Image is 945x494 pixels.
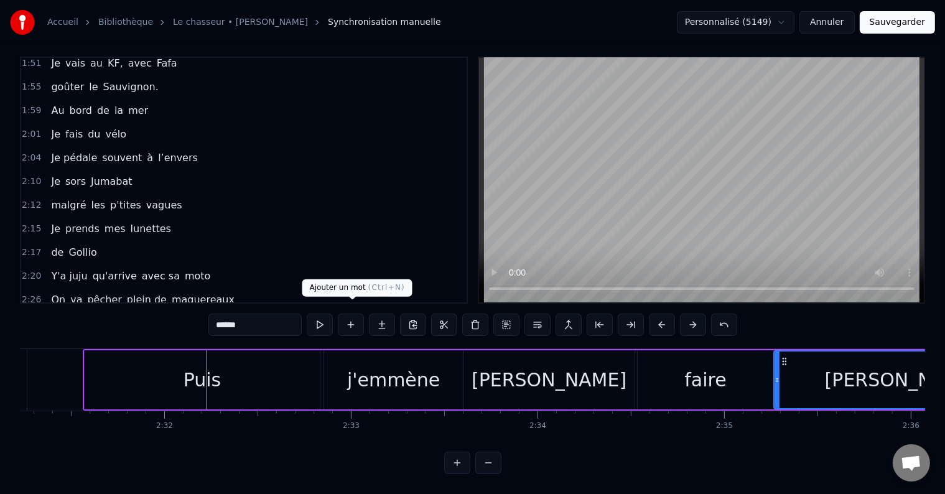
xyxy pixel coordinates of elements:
span: KF, [106,56,124,70]
span: plein de [126,292,168,307]
span: l’envers [157,151,199,165]
div: 2:34 [529,421,546,431]
span: 1:51 [22,57,41,70]
span: 2:15 [22,223,41,235]
div: 2:35 [716,421,733,431]
span: sors [64,174,87,189]
img: youka [10,10,35,35]
span: au [89,56,104,70]
span: mer [127,103,149,118]
span: 2:26 [22,294,41,306]
span: Gollio [67,245,98,259]
span: malgré [50,198,87,212]
span: 2:12 [22,199,41,212]
span: vélo [105,127,128,141]
div: 2:33 [343,421,360,431]
span: la [113,103,124,118]
span: pêcher [86,292,123,307]
button: Annuler [799,11,854,34]
div: 2:36 [903,421,919,431]
a: Le chasseur • [PERSON_NAME] [173,16,308,29]
span: de [50,245,65,259]
span: avec [127,56,153,70]
button: Sauvegarder [860,11,935,34]
span: Je [50,127,62,141]
span: Sauvignon. [102,80,160,94]
span: lunettes [129,221,172,236]
div: Ajouter un mot [302,279,412,297]
span: 2:10 [22,175,41,188]
span: maquereaux [170,292,236,307]
span: moto [184,269,212,283]
span: qu'arrive [91,269,138,283]
div: Puis [184,366,221,394]
span: du [86,127,101,141]
span: le [88,80,99,94]
span: Fafa [156,56,179,70]
div: [PERSON_NAME] [472,366,626,394]
span: 2:20 [22,270,41,282]
div: j'emmène [347,366,440,394]
span: fais [64,127,84,141]
div: faire [684,366,726,394]
span: Synchronisation manuelle [328,16,441,29]
span: Je [50,56,62,70]
span: goûter [50,80,85,94]
span: ( Ctrl+N ) [368,283,405,292]
span: avec sa [141,269,181,283]
span: 1:55 [22,81,41,93]
span: vais [64,56,86,70]
span: 1:59 [22,105,41,117]
span: Je pédale [50,151,98,165]
div: Ouvrir le chat [893,444,930,482]
span: 2:04 [22,152,41,164]
span: de [96,103,111,118]
span: à [146,151,154,165]
span: mes [103,221,127,236]
span: va [69,292,83,307]
span: 2:01 [22,128,41,141]
span: bord [68,103,93,118]
span: Au [50,103,65,118]
span: Je [50,221,62,236]
a: Accueil [47,16,78,29]
span: les [90,198,107,212]
span: Je [50,174,62,189]
a: Bibliothèque [98,16,153,29]
div: 2:32 [156,421,173,431]
span: prends [64,221,101,236]
span: p'tites [109,198,142,212]
span: On [50,292,67,307]
span: 2:17 [22,246,41,259]
nav: breadcrumb [47,16,441,29]
span: Jumabat [90,174,133,189]
span: Y'a juju [50,269,88,283]
span: souvent [101,151,143,165]
span: vagues [145,198,184,212]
